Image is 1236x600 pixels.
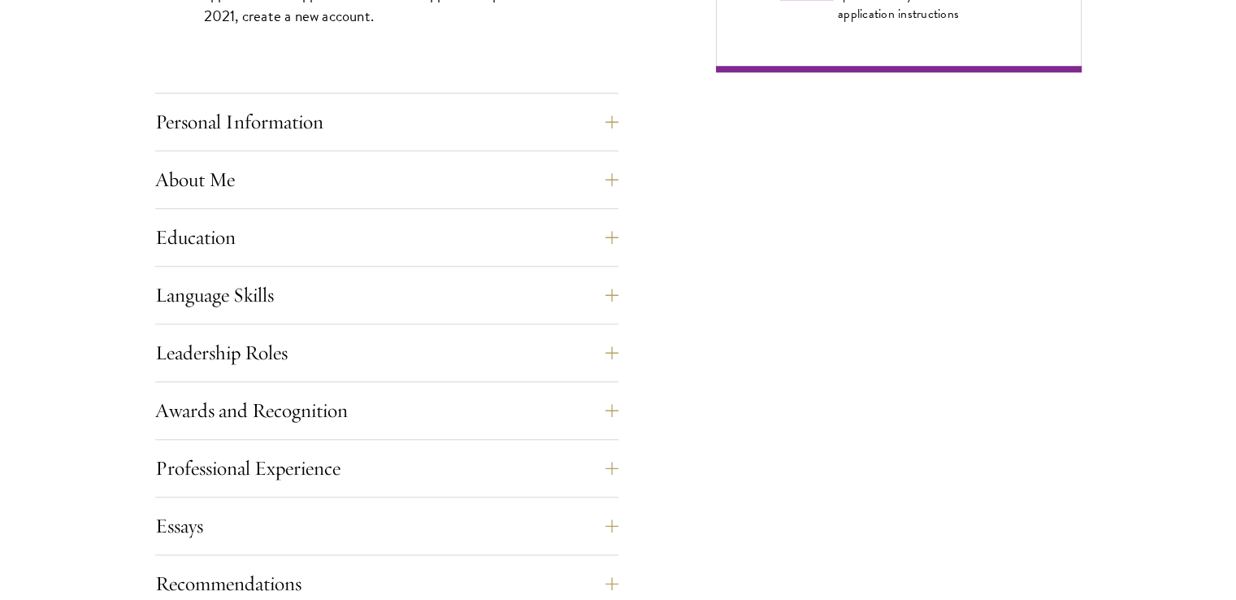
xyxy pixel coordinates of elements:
[155,160,618,199] button: About Me
[155,218,618,257] button: Education
[155,507,618,546] button: Essays
[155,333,618,372] button: Leadership Roles
[155,391,618,430] button: Awards and Recognition
[155,102,618,141] button: Personal Information
[155,449,618,488] button: Professional Experience
[155,276,618,315] button: Language Skills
